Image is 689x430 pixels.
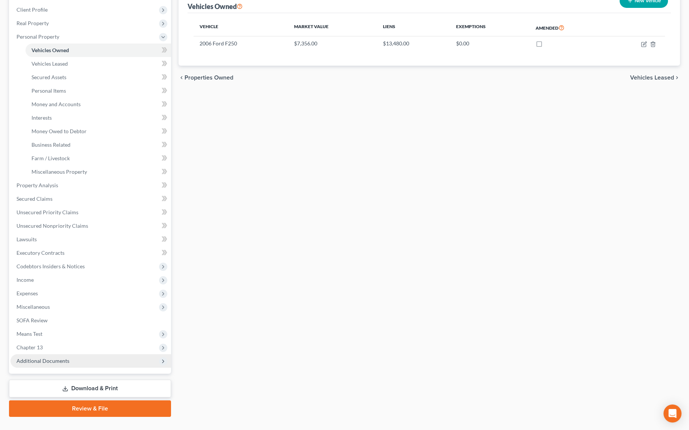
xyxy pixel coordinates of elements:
span: Secured Claims [17,195,53,202]
span: Lawsuits [17,236,37,242]
a: Executory Contracts [11,246,171,260]
td: $13,480.00 [377,36,450,51]
span: Income [17,277,34,283]
th: Amended [530,19,608,36]
a: Vehicles Leased [26,57,171,71]
span: Additional Documents [17,358,69,364]
a: Personal Items [26,84,171,98]
th: Liens [377,19,450,36]
span: Secured Assets [32,74,66,80]
th: Vehicle [194,19,288,36]
a: Interests [26,111,171,125]
a: Review & File [9,400,171,417]
td: $0.00 [450,36,530,51]
span: SOFA Review [17,317,48,323]
td: $7,356.00 [288,36,377,51]
a: Money Owed to Debtor [26,125,171,138]
span: Unsecured Priority Claims [17,209,78,215]
a: Miscellaneous Property [26,165,171,179]
a: Money and Accounts [26,98,171,111]
div: Open Intercom Messenger [663,404,681,422]
a: Lawsuits [11,233,171,246]
a: Download & Print [9,380,171,397]
td: 2006 Ford F250 [194,36,288,51]
a: SOFA Review [11,314,171,327]
span: Property Analysis [17,182,58,188]
a: Unsecured Nonpriority Claims [11,219,171,233]
span: Expenses [17,290,38,296]
span: Means Test [17,331,42,337]
i: chevron_right [674,75,680,81]
span: Personal Items [32,87,66,94]
span: Vehicles Leased [630,75,674,81]
span: Unsecured Nonpriority Claims [17,223,88,229]
span: Codebtors Insiders & Notices [17,263,85,269]
a: Vehicles Owned [26,44,171,57]
th: Exemptions [450,19,530,36]
span: Chapter 13 [17,344,43,350]
span: Money Owed to Debtor [32,128,87,134]
button: Vehicles Leased chevron_right [630,75,680,81]
a: Farm / Livestock [26,152,171,165]
span: Money and Accounts [32,101,81,107]
a: Property Analysis [11,179,171,192]
th: Market Value [288,19,377,36]
span: Executory Contracts [17,250,65,256]
a: Unsecured Priority Claims [11,206,171,219]
i: chevron_left [179,75,185,81]
span: Miscellaneous [17,304,50,310]
div: Vehicles Owned [188,2,243,11]
a: Business Related [26,138,171,152]
span: Interests [32,114,52,121]
span: Vehicles Owned [32,47,69,53]
span: Vehicles Leased [32,60,68,67]
span: Business Related [32,141,71,148]
a: Secured Assets [26,71,171,84]
span: Real Property [17,20,49,26]
span: Farm / Livestock [32,155,70,161]
span: Properties Owned [185,75,233,81]
span: Miscellaneous Property [32,168,87,175]
span: Personal Property [17,33,59,40]
a: Secured Claims [11,192,171,206]
button: chevron_left Properties Owned [179,75,233,81]
span: Client Profile [17,6,48,13]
